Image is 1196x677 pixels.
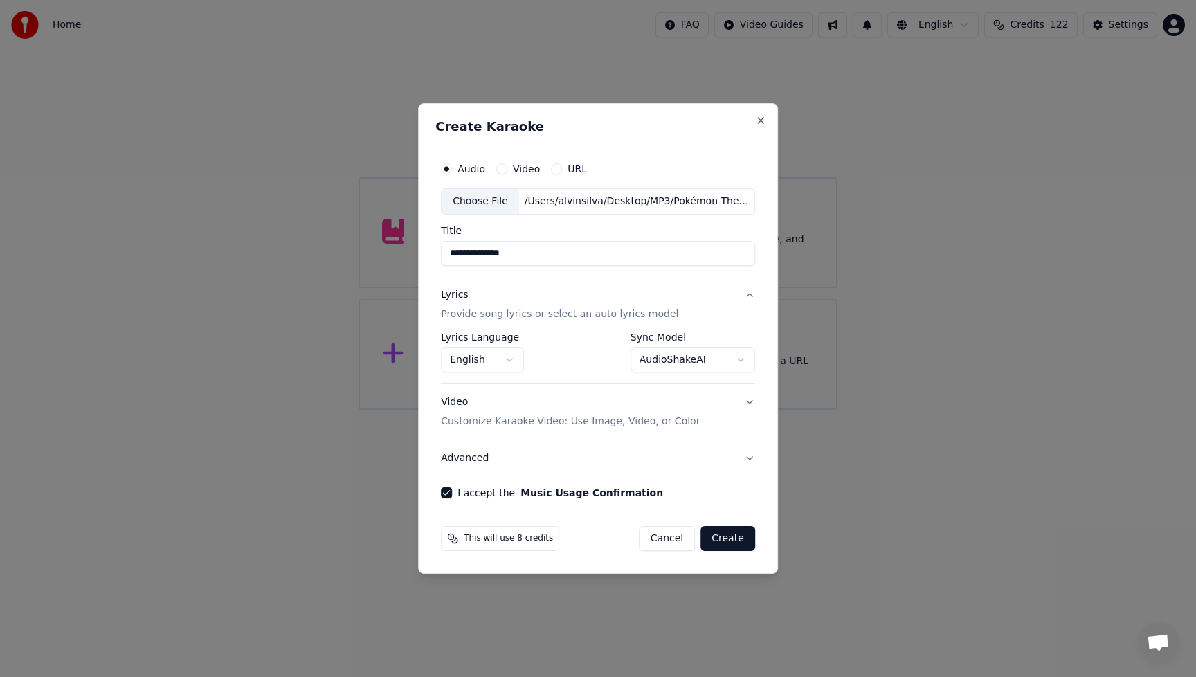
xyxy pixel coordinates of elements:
[441,332,524,342] label: Lyrics Language
[442,189,519,214] div: Choose File
[519,195,754,208] div: /Users/alvinsilva/Desktop/MP3/Pokémon Theme - [PERSON_NAME] Lyrics.mp3
[441,332,755,383] div: LyricsProvide song lyrics or select an auto lyrics model
[441,307,678,321] p: Provide song lyrics or select an auto lyrics model
[700,526,755,551] button: Create
[435,120,761,133] h2: Create Karaoke
[441,226,755,235] label: Title
[513,164,540,174] label: Video
[441,288,468,302] div: Lyrics
[441,440,755,476] button: Advanced
[457,164,485,174] label: Audio
[441,384,755,440] button: VideoCustomize Karaoke Video: Use Image, Video, or Color
[631,332,755,342] label: Sync Model
[441,395,700,428] div: Video
[464,533,553,544] span: This will use 8 credits
[441,277,755,332] button: LyricsProvide song lyrics or select an auto lyrics model
[520,488,663,498] button: I accept the
[639,526,695,551] button: Cancel
[568,164,587,174] label: URL
[457,488,663,498] label: I accept the
[441,415,700,428] p: Customize Karaoke Video: Use Image, Video, or Color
